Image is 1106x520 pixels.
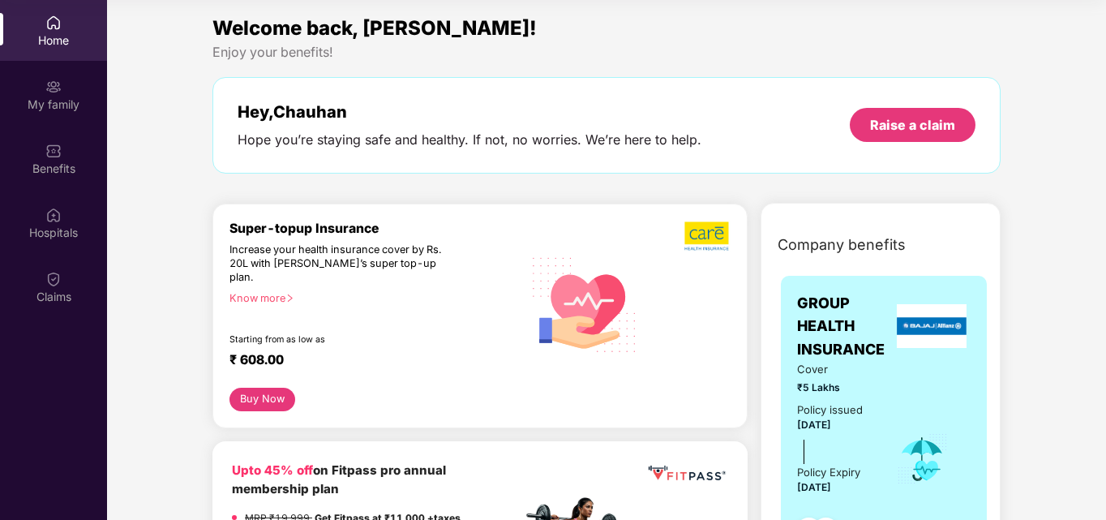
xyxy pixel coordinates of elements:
[238,131,701,148] div: Hope you’re staying safe and healthy. If not, no worries. We’re here to help.
[870,116,955,134] div: Raise a claim
[229,388,295,411] button: Buy Now
[797,402,863,419] div: Policy issued
[229,243,452,285] div: Increase your health insurance cover by Rs. 20L with [PERSON_NAME]’s super top-up plan.
[229,334,453,346] div: Starting from as low as
[45,207,62,223] img: svg+xml;base64,PHN2ZyBpZD0iSG9zcGl0YWxzIiB4bWxucz0iaHR0cDovL3d3dy53My5vcmcvMjAwMC9zdmciIHdpZHRoPS...
[778,234,906,256] span: Company benefits
[522,240,648,367] img: svg+xml;base64,PHN2ZyB4bWxucz0iaHR0cDovL3d3dy53My5vcmcvMjAwMC9zdmciIHhtbG5zOnhsaW5rPSJodHRwOi8vd3...
[232,462,446,497] b: on Fitpass pro annual membership plan
[684,221,731,251] img: b5dec4f62d2307b9de63beb79f102df3.png
[212,44,1001,61] div: Enjoy your benefits!
[797,481,831,493] span: [DATE]
[229,221,522,236] div: Super-topup Insurance
[229,292,512,303] div: Know more
[896,432,949,486] img: icon
[45,79,62,95] img: svg+xml;base64,PHN2ZyB3aWR0aD0iMjAiIGhlaWdodD0iMjAiIHZpZXdCb3g9IjAgMCAyMCAyMCIgZmlsbD0ibm9uZSIgeG...
[285,294,294,303] span: right
[232,462,313,478] b: Upto 45% off
[797,380,873,395] span: ₹5 Lakhs
[797,464,860,481] div: Policy Expiry
[45,15,62,31] img: svg+xml;base64,PHN2ZyBpZD0iSG9tZSIgeG1sbnM9Imh0dHA6Ly93d3cudzMub3JnLzIwMDAvc3ZnIiB3aWR0aD0iMjAiIG...
[212,16,537,40] span: Welcome back, [PERSON_NAME]!
[797,361,873,378] span: Cover
[238,102,701,122] div: Hey, Chauhan
[797,419,831,431] span: [DATE]
[645,461,728,487] img: fppp.png
[45,143,62,159] img: svg+xml;base64,PHN2ZyBpZD0iQmVuZWZpdHMiIHhtbG5zPSJodHRwOi8vd3d3LnczLm9yZy8yMDAwL3N2ZyIgd2lkdGg9Ij...
[45,271,62,287] img: svg+xml;base64,PHN2ZyBpZD0iQ2xhaW0iIHhtbG5zPSJodHRwOi8vd3d3LnczLm9yZy8yMDAwL3N2ZyIgd2lkdGg9IjIwIi...
[797,292,893,361] span: GROUP HEALTH INSURANCE
[229,352,506,372] div: ₹ 608.00
[897,304,967,348] img: insurerLogo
